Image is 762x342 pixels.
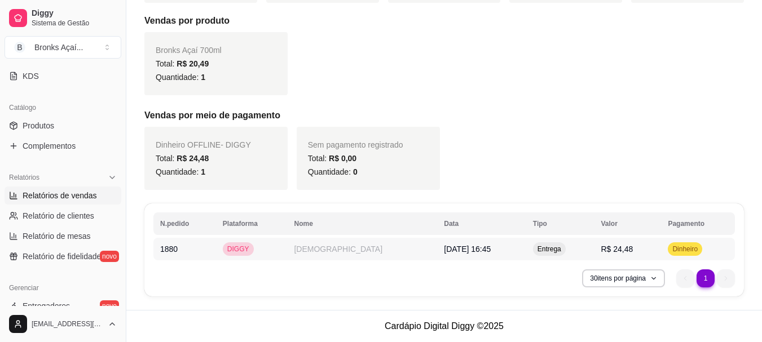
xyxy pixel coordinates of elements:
span: Total: [156,154,209,163]
a: DiggySistema de Gestão [5,5,121,32]
a: Complementos [5,137,121,155]
th: Valor [594,212,661,235]
span: R$ 24,48 [601,245,633,254]
span: 0 [353,167,358,176]
span: Quantidade: [308,167,358,176]
span: Relatório de clientes [23,210,94,221]
span: Produtos [23,120,54,131]
th: Data [437,212,526,235]
a: KDS [5,67,121,85]
h5: Vendas por meio de pagamento [144,109,744,122]
button: Select a team [5,36,121,59]
span: Quantidade: [156,73,205,82]
a: Relatório de mesas [5,227,121,245]
td: [DEMOGRAPHIC_DATA] [287,238,437,260]
span: DIGGY [225,245,252,254]
span: Entrega [535,245,563,254]
li: pagination item 1 active [697,269,715,287]
span: R$ 0,00 [329,154,356,163]
span: 1 [201,73,205,82]
span: Relatório de fidelidade [23,251,101,262]
span: Total: [156,59,209,68]
span: [DATE] 16:45 [444,245,491,254]
span: KDS [23,70,39,82]
nav: pagination navigation [671,264,741,293]
th: Plataforma [216,212,288,235]
div: Gerenciar [5,279,121,297]
span: Bronks Açaí 700ml [156,46,222,55]
span: Dinheiro [670,245,700,254]
span: Quantidade: [156,167,205,176]
span: B [14,42,25,53]
span: Sem pagamento registrado [308,140,403,149]
a: Relatório de clientes [5,207,121,225]
span: Total: [308,154,356,163]
span: 1880 [160,245,178,254]
button: 30itens por página [582,269,665,287]
span: R$ 24,48 [177,154,209,163]
span: Diggy [32,8,117,19]
a: Relatórios de vendas [5,186,121,205]
footer: Cardápio Digital Diggy © 2025 [126,310,762,342]
button: [EMAIL_ADDRESS][DOMAIN_NAME] [5,310,121,337]
th: Pagamento [661,212,735,235]
div: Catálogo [5,99,121,117]
th: Tipo [526,212,594,235]
th: N.pedido [153,212,216,235]
th: Nome [287,212,437,235]
span: Dinheiro OFFLINE - DIGGY [156,140,251,149]
span: R$ 20,49 [177,59,209,68]
span: [EMAIL_ADDRESS][DOMAIN_NAME] [32,319,103,328]
h5: Vendas por produto [144,14,744,28]
span: Sistema de Gestão [32,19,117,28]
a: Relatório de fidelidadenovo [5,247,121,265]
span: Entregadores [23,300,70,312]
span: Relatórios de vendas [23,190,97,201]
span: 1 [201,167,205,176]
span: Relatório de mesas [23,230,91,242]
span: Complementos [23,140,76,152]
a: Entregadoresnovo [5,297,121,315]
span: Relatórios [9,173,39,182]
a: Produtos [5,117,121,135]
div: Bronks Açaí ... [34,42,83,53]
